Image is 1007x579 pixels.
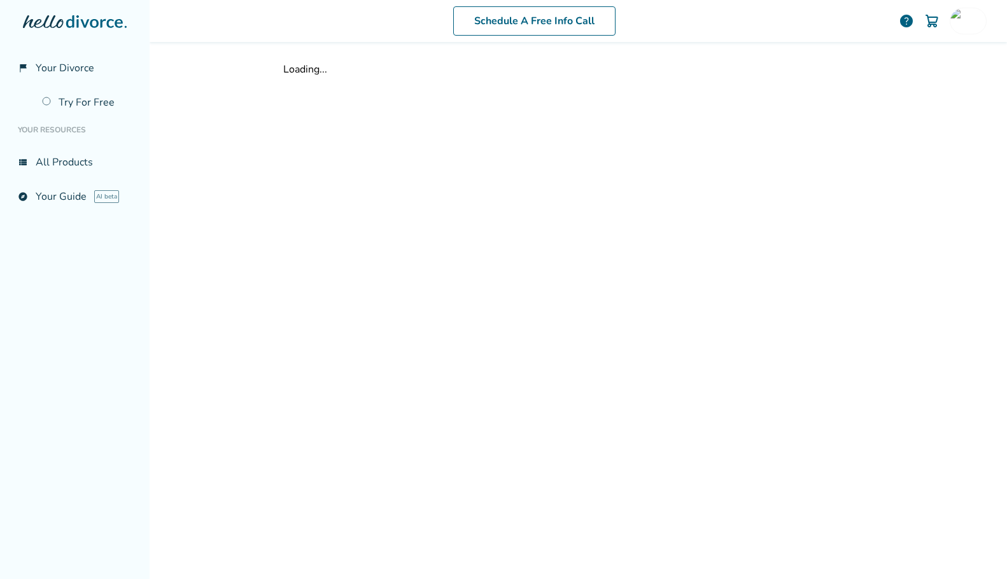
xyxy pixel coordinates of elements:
span: explore [18,192,28,202]
span: view_list [18,157,28,167]
li: Your Resources [10,117,139,143]
div: Loading... [283,62,874,76]
a: Schedule A Free Info Call [453,6,616,36]
a: view_listAll Products [10,148,139,177]
a: Try For Free [34,88,139,117]
span: Your Divorce [36,61,94,75]
a: help [899,13,914,29]
img: b.kendall@mac.com [950,8,976,34]
span: AI beta [94,190,119,203]
a: exploreYour GuideAI beta [10,182,139,211]
span: flag_2 [18,63,28,73]
img: Cart [924,13,940,29]
a: flag_2Your Divorce [10,53,139,83]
